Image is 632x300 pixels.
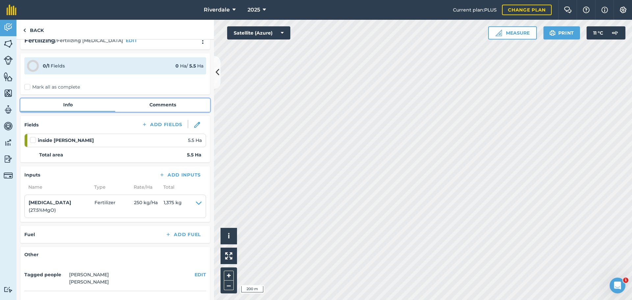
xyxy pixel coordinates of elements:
[136,120,188,129] button: Add Fields
[224,281,234,290] button: –
[159,183,174,191] span: Total
[24,121,39,128] h4: Fields
[587,26,625,40] button: 11 °C
[549,29,556,37] img: svg+xml;base64,PHN2ZyB4bWxucz0iaHR0cDovL3d3dy53My5vcmcvMjAwMC9zdmciIHdpZHRoPSIxOSIgaGVpZ2h0PSIyNC...
[130,183,159,191] span: Rate/ Ha
[221,228,237,244] button: i
[24,271,66,278] h4: Tagged people
[4,121,13,131] img: svg+xml;base64,PD94bWwgdmVyc2lvbj0iMS4wIiBlbmNvZGluZz0idXRmLTgiPz4KPCEtLSBHZW5lcmF0b3I6IEFkb2JlIE...
[453,6,497,14] span: Current plan : PLUS
[608,26,621,40] img: svg+xml;base64,PD94bWwgdmVyc2lvbj0iMS4wIiBlbmNvZGluZz0idXRmLTgiPz4KPCEtLSBHZW5lcmF0b3I6IEFkb2JlIE...
[194,122,200,128] img: svg+xml;base64,PHN2ZyB3aWR0aD0iMTgiIGhlaWdodD0iMTgiIHZpZXdCb3g9IjAgMCAxOCAxOCIgZmlsbD0ibm9uZSIgeG...
[20,98,115,111] a: Info
[115,98,210,111] a: Comments
[43,62,65,69] div: Fields
[187,151,201,158] strong: 5.5 Ha
[564,7,572,13] img: Two speech bubbles overlapping with the left bubble in the forefront
[4,286,13,293] img: svg+xml;base64,PD94bWwgdmVyc2lvbj0iMS4wIiBlbmNvZGluZz0idXRmLTgiPz4KPCEtLSBHZW5lcmF0b3I6IEFkb2JlIE...
[4,154,13,164] img: svg+xml;base64,PD94bWwgdmVyc2lvbj0iMS4wIiBlbmNvZGluZz0idXRmLTgiPz4KPCEtLSBHZW5lcmF0b3I6IEFkb2JlIE...
[24,36,55,45] h2: Fertilizing
[189,63,196,69] strong: 5.5
[24,171,40,178] h4: Inputs
[610,278,625,293] iframe: Intercom live chat
[175,63,179,69] strong: 0
[4,72,13,82] img: svg+xml;base64,PHN2ZyB4bWxucz0iaHR0cDovL3d3dy53My5vcmcvMjAwMC9zdmciIHdpZHRoPSI1NiIgaGVpZ2h0PSI2MC...
[39,151,63,158] strong: Total area
[4,138,13,148] img: svg+xml;base64,PD94bWwgdmVyc2lvbj0iMS4wIiBlbmNvZGluZz0idXRmLTgiPz4KPCEtLSBHZW5lcmF0b3I6IEFkb2JlIE...
[4,56,13,65] img: svg+xml;base64,PD94bWwgdmVyc2lvbj0iMS4wIiBlbmNvZGluZz0idXRmLTgiPz4KPCEtLSBHZW5lcmF0b3I6IEFkb2JlIE...
[495,30,502,36] img: Ruler icon
[195,271,206,278] button: EDIT
[164,199,182,214] span: 1,375 kg
[160,230,206,239] button: Add Fuel
[24,231,35,238] h4: Fuel
[228,232,230,240] span: i
[4,22,13,32] img: svg+xml;base64,PD94bWwgdmVyc2lvbj0iMS4wIiBlbmNvZGluZz0idXRmLTgiPz4KPCEtLSBHZW5lcmF0b3I6IEFkb2JlIE...
[90,183,130,191] span: Type
[593,26,603,40] span: 11 ° C
[623,278,628,283] span: 1
[199,38,207,44] img: svg+xml;base64,PHN2ZyB4bWxucz0iaHR0cDovL3d3dy53My5vcmcvMjAwMC9zdmciIHdpZHRoPSIyMCIgaGVpZ2h0PSIyNC...
[154,170,206,179] button: Add Inputs
[4,88,13,98] img: svg+xml;base64,PHN2ZyB4bWxucz0iaHR0cDovL3d3dy53My5vcmcvMjAwMC9zdmciIHdpZHRoPSI1NiIgaGVpZ2h0PSI2MC...
[23,26,26,34] img: svg+xml;base64,PHN2ZyB4bWxucz0iaHR0cDovL3d3dy53My5vcmcvMjAwMC9zdmciIHdpZHRoPSI5IiBoZWlnaHQ9IjI0Ii...
[4,105,13,115] img: svg+xml;base64,PD94bWwgdmVyc2lvbj0iMS4wIiBlbmNvZGluZz0idXRmLTgiPz4KPCEtLSBHZW5lcmF0b3I6IEFkb2JlIE...
[188,137,202,144] span: 5.5 Ha
[175,62,203,69] div: Ha / Ha
[7,5,16,15] img: fieldmargin Logo
[29,199,202,214] summary: [MEDICAL_DATA](27.5%MgO)Fertilizer250 kg/Ha1,375 kg
[4,171,13,180] img: svg+xml;base64,PD94bWwgdmVyc2lvbj0iMS4wIiBlbmNvZGluZz0idXRmLTgiPz4KPCEtLSBHZW5lcmF0b3I6IEFkb2JlIE...
[248,6,260,14] span: 2025
[38,137,94,144] strong: inside [PERSON_NAME]
[502,5,552,15] a: Change plan
[126,37,137,44] button: EDIT
[24,251,206,258] h4: Other
[4,39,13,49] img: svg+xml;base64,PHN2ZyB4bWxucz0iaHR0cDovL3d3dy53My5vcmcvMjAwMC9zdmciIHdpZHRoPSI1NiIgaGVpZ2h0PSI2MC...
[43,63,49,69] strong: 0 / 1
[29,199,94,206] h4: [MEDICAL_DATA]
[94,199,134,214] span: Fertilizer
[69,278,109,286] li: [PERSON_NAME]
[619,7,627,13] img: A cog icon
[55,37,123,44] span: / Fertilizing [MEDICAL_DATA]
[543,26,580,40] button: Print
[225,252,232,259] img: Four arrows, one pointing top left, one top right, one bottom right and the last bottom left
[204,6,230,14] span: Riverdale
[134,199,164,214] span: 250 kg / Ha
[24,183,90,191] span: Name
[582,7,590,13] img: A question mark icon
[16,20,50,39] a: Back
[69,271,109,278] li: [PERSON_NAME]
[601,6,608,14] img: svg+xml;base64,PHN2ZyB4bWxucz0iaHR0cDovL3d3dy53My5vcmcvMjAwMC9zdmciIHdpZHRoPSIxNyIgaGVpZ2h0PSIxNy...
[29,206,94,214] p: ( 27.5 % MgO )
[488,26,537,40] button: Measure
[24,84,80,91] label: Mark all as complete
[224,271,234,281] button: +
[227,26,290,40] button: Satellite (Azure)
